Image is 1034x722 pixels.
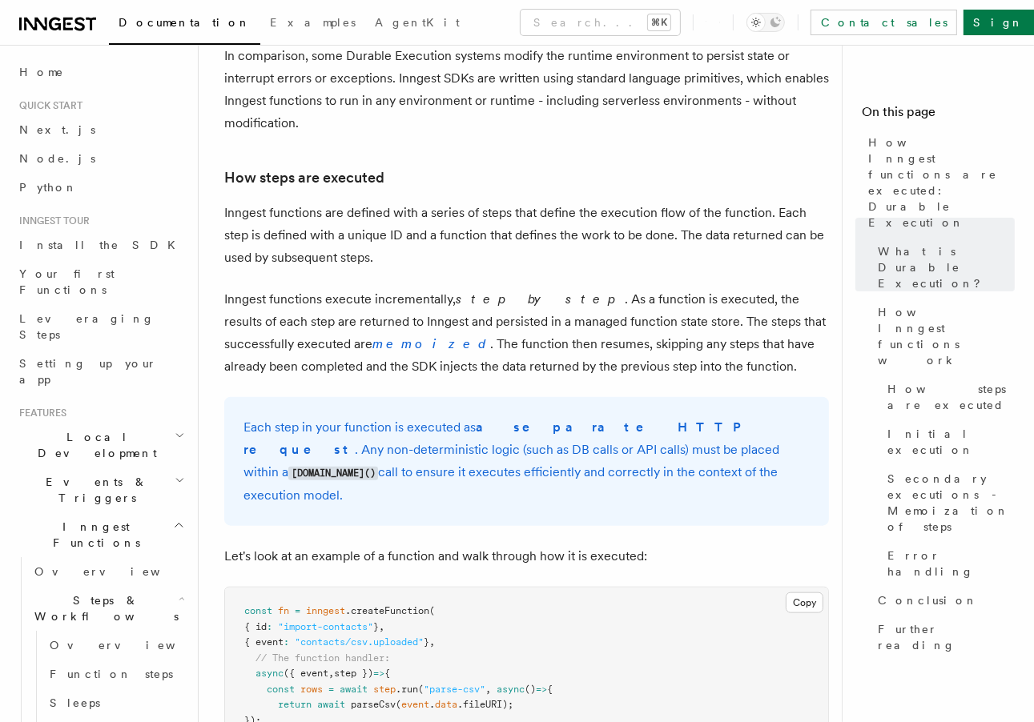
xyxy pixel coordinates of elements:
span: ({ event [284,668,328,679]
span: = [328,684,334,695]
strong: a separate HTTP request [243,419,751,457]
span: return [278,699,312,710]
span: Conclusion [878,592,978,608]
a: Error handling [881,541,1015,586]
span: parseCsv [351,699,396,710]
a: memoized [372,336,490,351]
a: How steps are executed [881,375,1015,419]
span: // The function handler: [255,652,390,664]
a: Home [13,58,188,86]
span: => [373,668,384,679]
a: Setting up your app [13,349,188,394]
button: Events & Triggers [13,467,188,512]
span: => [536,684,547,695]
a: Contact sales [811,10,957,35]
a: How steps are executed [224,166,384,189]
span: data [435,699,457,710]
a: Overview [43,631,188,660]
span: await [317,699,345,710]
span: fn [278,605,289,616]
span: step [373,684,396,695]
a: Node.js [13,144,188,173]
span: Error handling [887,548,1015,580]
a: Next.js [13,115,188,144]
a: Secondary executions - Memoization of steps [881,464,1015,541]
span: Overview [34,565,199,578]
a: Install the SDK [13,231,188,259]
span: const [244,605,272,616]
span: Next.js [19,123,95,136]
a: Initial execution [881,419,1015,464]
h4: On this page [862,102,1015,128]
a: AgentKit [365,5,469,43]
span: step }) [334,668,373,679]
span: Python [19,181,78,194]
span: "import-contacts" [278,621,373,632]
span: Events & Triggers [13,474,175,506]
p: Inngest functions execute incrementally, . As a function is executed, the results of each step ar... [224,288,829,378]
span: Features [13,407,66,419]
span: , [485,684,491,695]
span: , [328,668,334,679]
span: "parse-csv" [424,684,485,695]
p: Inngest functions are defined with a series of steps that define the execution flow of the functi... [224,202,829,269]
span: event [401,699,429,710]
span: ( [396,699,401,710]
span: await [340,684,368,695]
span: } [373,621,379,632]
span: AgentKit [375,16,460,29]
span: Install the SDK [19,239,185,251]
a: Python [13,173,188,202]
span: Quick start [13,99,82,112]
span: rows [300,684,323,695]
span: How Inngest functions are executed: Durable Execution [868,134,1015,231]
a: Examples [260,5,365,43]
span: Inngest Functions [13,519,173,551]
span: const [267,684,295,695]
button: Local Development [13,423,188,467]
span: , [379,621,384,632]
span: What is Durable Execution? [878,243,1015,291]
p: In comparison, some Durable Execution systems modify the runtime environment to persist state or ... [224,45,829,134]
a: Documentation [109,5,260,45]
span: . [429,699,435,710]
a: Conclusion [871,586,1015,615]
a: Sleeps [43,688,188,717]
span: ( [429,605,435,616]
p: Let's look at an example of a function and walk through how it is executed: [224,545,829,568]
span: inngest [306,605,345,616]
a: Function steps [43,660,188,688]
span: Function steps [50,668,173,680]
span: , [429,636,435,648]
span: Further reading [878,621,1015,653]
a: How Inngest functions work [871,298,1015,375]
span: async [497,684,525,695]
span: : [284,636,289,648]
span: Leveraging Steps [19,312,155,341]
span: { event [244,636,284,648]
span: { [384,668,390,679]
button: Inngest Functions [13,512,188,557]
span: Initial execution [887,426,1015,458]
span: Overview [50,639,215,652]
span: Local Development [13,429,175,461]
code: [DOMAIN_NAME]() [288,467,378,480]
span: "contacts/csv.uploaded" [295,636,424,648]
span: Setting up your app [19,357,157,386]
span: { [547,684,553,695]
a: Leveraging Steps [13,304,188,349]
span: () [525,684,536,695]
button: Search...⌘K [521,10,680,35]
span: Your first Functions [19,267,115,296]
a: Further reading [871,615,1015,660]
span: Secondary executions - Memoization of steps [887,471,1015,535]
span: Documentation [119,16,251,29]
span: Sleeps [50,696,100,709]
span: Steps & Workflows [28,592,179,624]
span: How steps are executed [887,381,1015,413]
span: ( [418,684,424,695]
a: Your first Functions [13,259,188,304]
kbd: ⌘K [648,14,670,30]
button: Toggle dark mode [746,13,785,32]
